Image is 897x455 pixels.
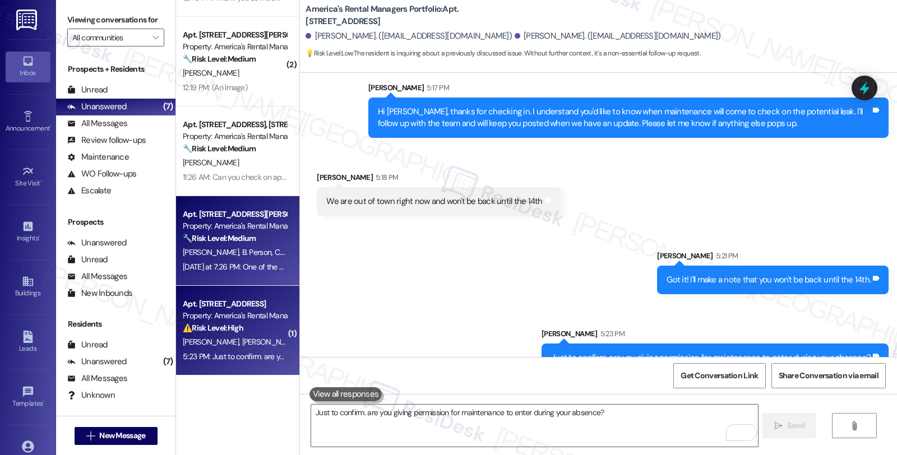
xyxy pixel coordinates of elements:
[16,10,39,30] img: ResiDesk Logo
[551,352,871,364] div: Just to confirm. are you giving permission for maintenance to enter during your absence?
[183,337,242,347] span: [PERSON_NAME]
[681,370,758,382] span: Get Conversation Link
[75,427,158,445] button: New Message
[183,262,403,272] div: [DATE] at 7:26 PM: One of the guys looked at it when they were here
[67,356,127,368] div: Unanswered
[515,30,721,42] div: [PERSON_NAME]. ([EMAIL_ADDRESS][DOMAIN_NAME])
[183,220,286,232] div: Property: America's Rental Managers Portfolio
[183,41,286,53] div: Property: America's Rental Managers Portfolio
[787,420,804,431] span: Send
[183,247,242,257] span: [PERSON_NAME]
[306,49,353,58] strong: 💡 Risk Level: Low
[67,339,108,351] div: Unread
[317,171,560,187] div: [PERSON_NAME]
[67,254,108,266] div: Unread
[67,118,127,129] div: All Messages
[67,11,164,29] label: Viewing conversations for
[183,310,286,322] div: Property: America's Rental Managers Portfolio
[40,178,42,185] span: •
[160,98,176,115] div: (7)
[183,298,286,310] div: Apt. [STREET_ADDRESS]
[183,143,256,154] strong: 🔧 Risk Level: Medium
[673,363,765,388] button: Get Conversation Link
[67,373,127,384] div: All Messages
[183,82,247,92] div: 12:19 PM: (An Image)
[326,196,542,207] div: We are out of town right now and won't be back until the 14th
[779,370,878,382] span: Share Conversation via email
[183,233,256,243] strong: 🔧 Risk Level: Medium
[368,82,889,97] div: [PERSON_NAME]
[6,52,50,82] a: Inbox
[67,237,127,249] div: Unanswered
[183,68,239,78] span: [PERSON_NAME]
[183,157,239,168] span: [PERSON_NAME]
[311,405,757,447] textarea: To enrich screen reader interactions, please activate Accessibility in Grammarly extension settings
[6,272,50,302] a: Buildings
[6,162,50,192] a: Site Visit •
[183,351,501,361] div: 5:23 PM: Just to confirm. are you giving permission for maintenance to enter during your absence?
[67,287,132,299] div: New Inbounds
[275,247,311,257] span: C. Personsr
[183,323,243,333] strong: ⚠️ Risk Level: High
[67,134,146,146] div: Review follow-ups
[43,398,45,406] span: •
[67,185,111,197] div: Escalate
[183,208,286,220] div: Apt. [STREET_ADDRESS][PERSON_NAME], [STREET_ADDRESS][PERSON_NAME]
[56,63,175,75] div: Prospects + Residents
[850,421,858,430] i: 
[152,33,159,42] i: 
[183,54,256,64] strong: 🔧 Risk Level: Medium
[67,151,129,163] div: Maintenance
[242,337,298,347] span: [PERSON_NAME]
[373,171,398,183] div: 5:18 PM
[542,328,889,343] div: [PERSON_NAME]
[72,29,146,47] input: All communities
[598,328,625,340] div: 5:23 PM
[67,101,127,113] div: Unanswered
[99,430,145,442] span: New Message
[67,84,108,96] div: Unread
[667,274,871,286] div: Got it! I'll make a note that you won't be back until the 14th.
[67,389,115,401] div: Unknown
[713,250,738,262] div: 5:21 PM
[378,106,871,130] div: Hi [PERSON_NAME], thanks for checking in. I understand you'd like to know when maintenance will c...
[50,123,52,131] span: •
[657,250,889,266] div: [PERSON_NAME]
[160,353,176,370] div: (7)
[774,421,783,430] i: 
[67,271,127,282] div: All Messages
[183,29,286,41] div: Apt. [STREET_ADDRESS][PERSON_NAME], [STREET_ADDRESS][PERSON_NAME]
[771,363,886,388] button: Share Conversation via email
[183,172,490,182] div: 11:26 AM: Can you check on application for add on for [PERSON_NAME] for [STREET_ADDRESS]
[306,30,512,42] div: [PERSON_NAME]. ([EMAIL_ADDRESS][DOMAIN_NAME])
[306,48,700,59] span: : The resident is inquiring about a previously discussed issue. Without further context, it's a n...
[86,431,95,440] i: 
[56,318,175,330] div: Residents
[306,3,530,27] b: America's Rental Managers Portfolio: Apt. [STREET_ADDRESS]
[762,413,817,438] button: Send
[6,217,50,247] a: Insights •
[56,216,175,228] div: Prospects
[67,168,136,180] div: WO Follow-ups
[6,382,50,412] a: Templates •
[6,327,50,357] a: Leads
[183,131,286,142] div: Property: America's Rental Managers Portfolio
[424,82,449,94] div: 5:17 PM
[242,247,275,257] span: B. Person
[39,233,40,240] span: •
[183,119,286,131] div: Apt. [STREET_ADDRESS], [STREET_ADDRESS]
